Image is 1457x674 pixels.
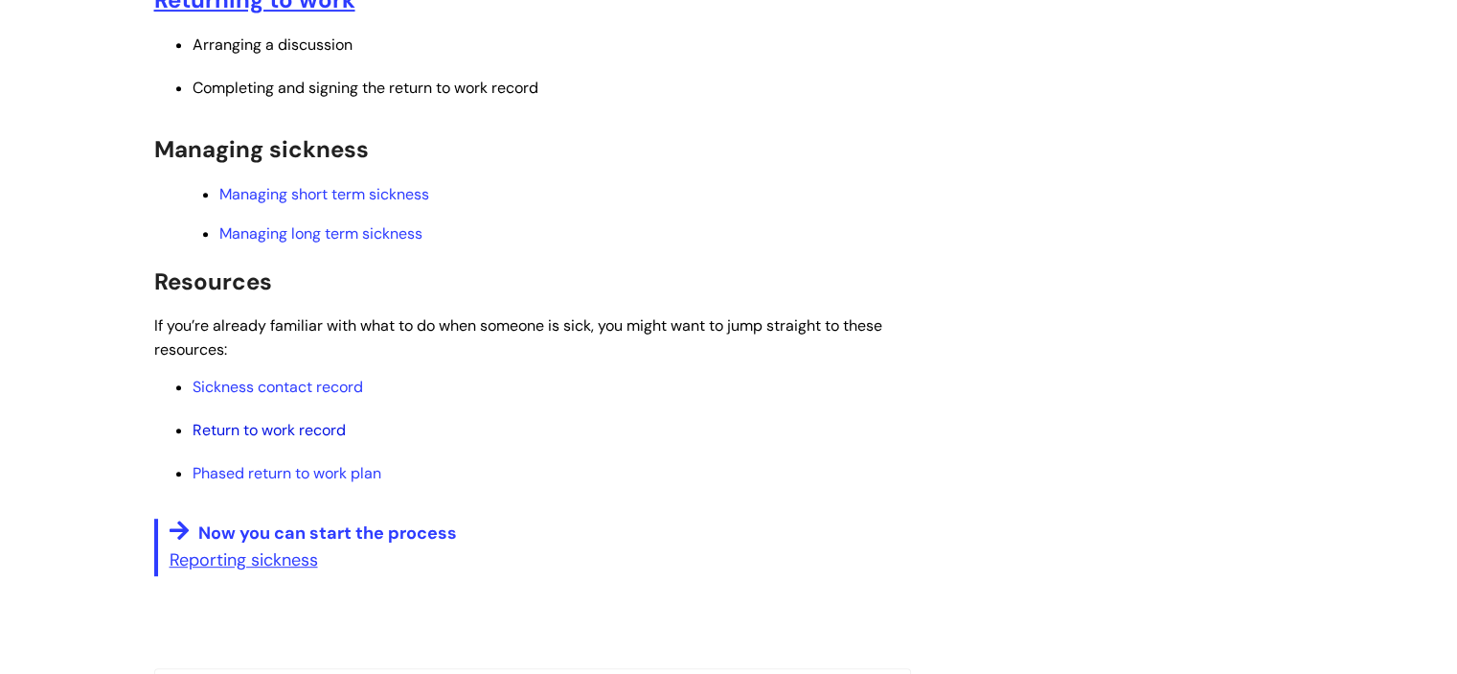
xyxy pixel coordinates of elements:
a: Managing short term sickness [219,184,429,204]
span: If you’re already familiar with what to do when someone is sick, you might want to jump straight ... [154,315,882,360]
a: Sickness contact record [193,377,363,397]
span: Arranging a discussion [193,35,353,55]
a: Phased return to work plan [193,463,381,483]
a: Reporting sickness [170,548,318,571]
span: Now you can start the process [198,522,457,545]
span: Completing and signing the return to work record [193,78,538,98]
span: Resources [154,267,272,296]
a: Return to work record [193,420,346,440]
span: Managing sickness [154,134,369,164]
a: Managing long term sickness [219,223,422,244]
